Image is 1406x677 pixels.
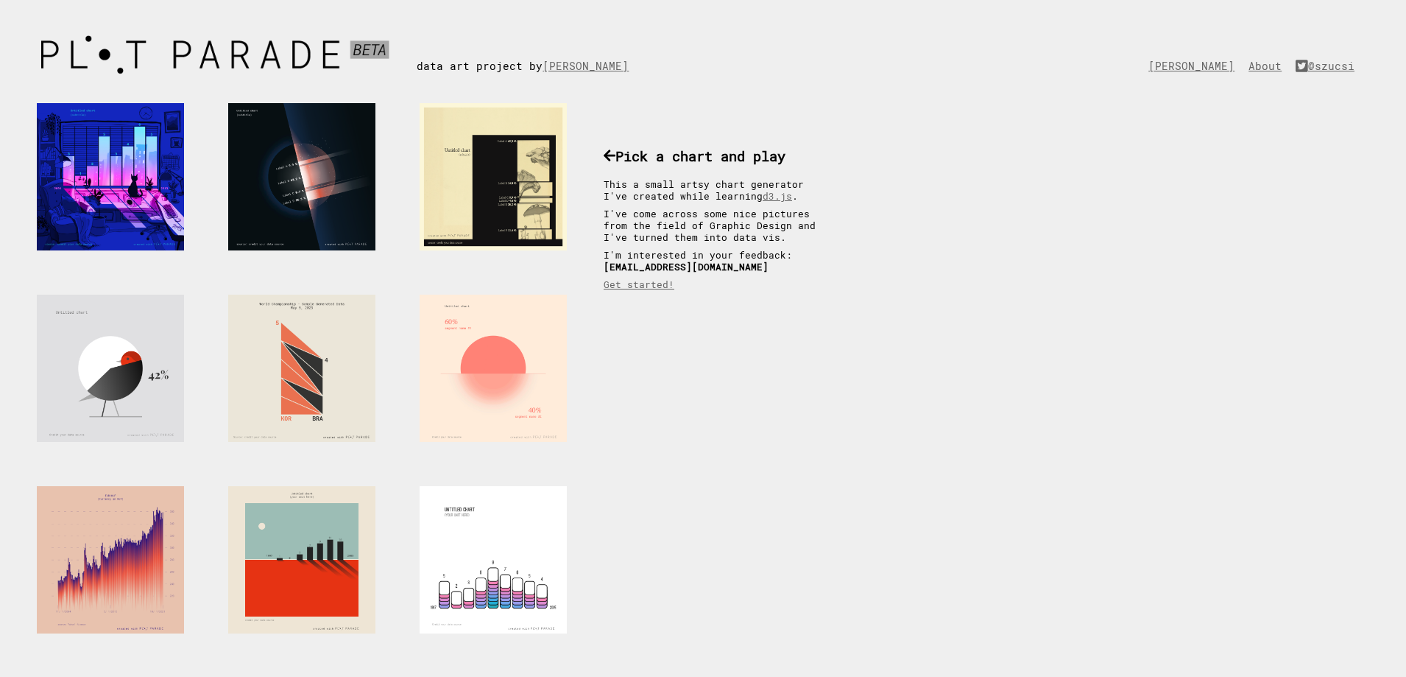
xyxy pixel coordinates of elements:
[604,249,832,273] p: I'm interested in your feedback:
[604,208,832,243] p: I've come across some nice pictures from the field of Graphic Design and I've turned them into da...
[604,278,674,290] a: Get started!
[1296,59,1362,73] a: @szucsi
[604,261,769,273] b: [EMAIL_ADDRESS][DOMAIN_NAME]
[604,147,832,165] h3: Pick a chart and play
[763,190,792,202] a: d3.js
[543,59,636,73] a: [PERSON_NAME]
[417,29,651,73] div: data art project by
[1248,59,1289,73] a: About
[604,178,832,202] p: This a small artsy chart generator I've created while learning .
[1148,59,1242,73] a: [PERSON_NAME]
